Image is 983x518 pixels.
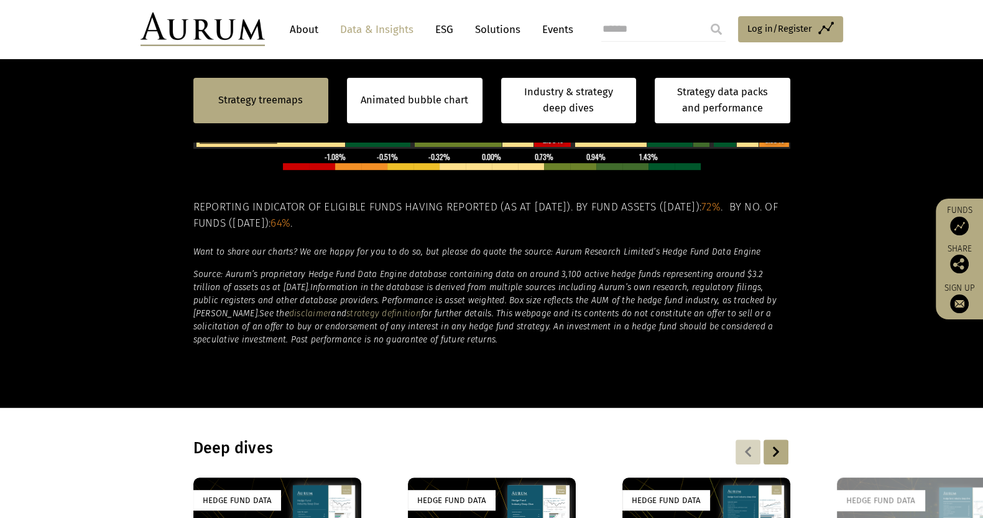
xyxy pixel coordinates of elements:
[704,17,729,42] input: Submit
[289,308,331,319] a: disclaimer
[942,283,977,313] a: Sign up
[284,18,325,41] a: About
[738,16,843,42] a: Log in/Register
[331,308,346,319] em: and
[408,490,496,511] div: Hedge Fund Data
[950,255,969,273] img: Share this post
[193,282,777,319] em: Information in the database is derived from multiple sources including Aurum’s own research, regu...
[837,490,925,511] div: Hedge Fund Data
[429,18,459,41] a: ESG
[193,247,761,257] em: Want to share our charts? We are happy for you to do so, but please do quote the source: Aurum Re...
[193,308,773,345] em: for further details. This webpage and its contents do not constitute an offer to sell or a solici...
[346,308,421,319] a: strategy definition
[259,308,289,319] em: See the
[622,490,710,511] div: Hedge Fund Data
[270,217,290,230] span: 64%
[701,200,721,214] span: 72%
[193,439,630,458] h3: Deep dives
[950,294,969,313] img: Sign up to our newsletter
[536,18,573,41] a: Events
[501,78,637,123] a: Industry & strategy deep dives
[942,205,977,235] a: Funds
[193,199,790,232] h5: Reporting indicator of eligible funds having reported (as at [DATE]). By fund assets ([DATE]): . ...
[193,490,281,511] div: Hedge Fund Data
[950,217,969,235] img: Access Funds
[655,78,790,123] a: Strategy data packs and performance
[942,245,977,273] div: Share
[218,92,303,108] a: Strategy treemaps
[361,92,468,108] a: Animated bubble chart
[469,18,527,41] a: Solutions
[193,269,764,293] em: Source: Aurum’s proprietary Hedge Fund Data Engine database containing data on around 3,100 activ...
[747,21,812,36] span: Log in/Register
[141,12,265,46] img: Aurum
[334,18,420,41] a: Data & Insights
